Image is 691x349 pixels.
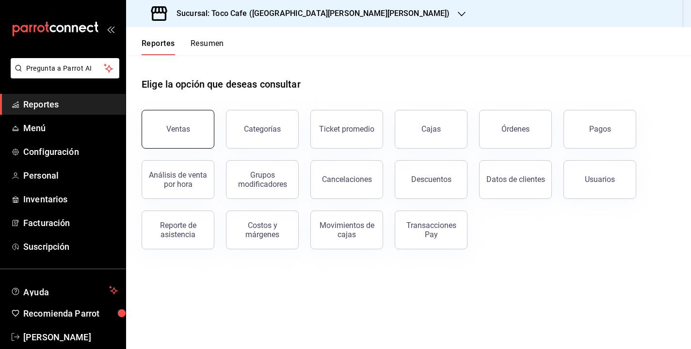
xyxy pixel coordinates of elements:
[142,39,175,55] button: Reportes
[226,160,299,199] button: Grupos modificadores
[479,160,552,199] button: Datos de clientes
[142,77,301,91] h1: Elige la opción que deseas consultar
[244,124,281,134] div: Categorías
[169,8,450,19] h3: Sucursal: Toco Cafe ([GEOGRAPHIC_DATA][PERSON_NAME][PERSON_NAME])
[142,39,224,55] div: navigation tabs
[148,221,208,239] div: Reporte de asistencia
[226,110,299,149] button: Categorías
[322,175,372,184] div: Cancelaciones
[486,175,545,184] div: Datos de clientes
[23,285,105,296] span: Ayuda
[142,110,214,149] button: Ventas
[23,193,118,206] span: Inventarios
[310,160,383,199] button: Cancelaciones
[23,145,118,158] span: Configuración
[395,211,467,249] button: Transacciones Pay
[232,170,292,189] div: Grupos modificadores
[589,124,611,134] div: Pagos
[585,175,615,184] div: Usuarios
[319,124,374,134] div: Ticket promedio
[7,70,119,80] a: Pregunta a Parrot AI
[501,124,530,134] div: Órdenes
[563,160,636,199] button: Usuarios
[23,240,118,253] span: Suscripción
[310,110,383,149] button: Ticket promedio
[23,331,118,344] span: [PERSON_NAME]
[142,211,214,249] button: Reporte de asistencia
[26,63,104,74] span: Pregunta a Parrot AI
[107,25,114,33] button: open_drawer_menu
[11,58,119,78] button: Pregunta a Parrot AI
[148,170,208,189] div: Análisis de venta por hora
[166,124,190,134] div: Ventas
[232,221,292,239] div: Costos y márgenes
[411,175,451,184] div: Descuentos
[563,110,636,149] button: Pagos
[23,169,118,182] span: Personal
[317,221,377,239] div: Movimientos de cajas
[23,307,118,320] span: Recomienda Parrot
[142,160,214,199] button: Análisis de venta por hora
[401,221,461,239] div: Transacciones Pay
[421,124,441,134] div: Cajas
[226,211,299,249] button: Costos y márgenes
[310,211,383,249] button: Movimientos de cajas
[23,121,118,135] span: Menú
[479,110,552,149] button: Órdenes
[23,216,118,229] span: Facturación
[191,39,224,55] button: Resumen
[395,160,467,199] button: Descuentos
[395,110,467,149] button: Cajas
[23,98,118,111] span: Reportes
